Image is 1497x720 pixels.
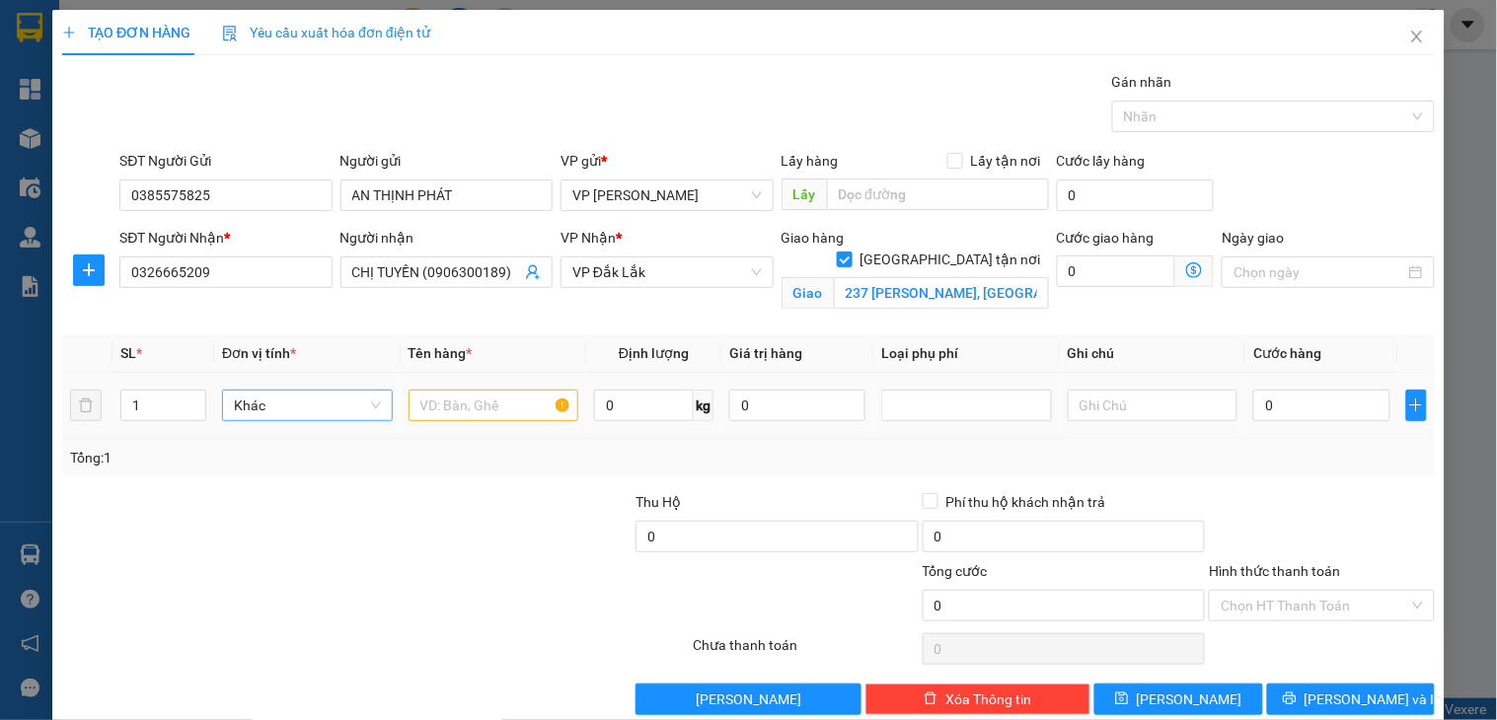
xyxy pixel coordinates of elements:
[636,494,681,510] span: Thu Hộ
[1186,262,1202,278] span: dollar-circle
[923,563,988,579] span: Tổng cước
[222,345,296,361] span: Đơn vị tính
[572,180,761,210] span: VP Hồ Chí Minh
[1057,255,1176,287] input: Cước giao hàng
[1253,345,1321,361] span: Cước hàng
[70,447,579,468] div: Tổng: 1
[1094,684,1262,715] button: save[PERSON_NAME]
[561,150,773,172] div: VP gửi
[1283,691,1297,707] span: printer
[782,153,839,169] span: Lấy hàng
[827,179,1049,210] input: Dọc đường
[409,345,473,361] span: Tên hàng
[963,150,1049,172] span: Lấy tận nơi
[782,230,845,246] span: Giao hàng
[619,345,689,361] span: Định lượng
[696,688,801,710] span: [PERSON_NAME]
[1060,334,1246,373] th: Ghi chú
[729,390,865,421] input: 0
[74,262,104,278] span: plus
[853,249,1049,270] span: [GEOGRAPHIC_DATA] tận nơi
[782,179,827,210] span: Lấy
[1137,688,1242,710] span: [PERSON_NAME]
[636,684,861,715] button: [PERSON_NAME]
[782,277,834,309] span: Giao
[1305,688,1443,710] span: [PERSON_NAME] và In
[691,634,920,669] div: Chưa thanh toán
[73,254,105,286] button: plus
[25,25,123,123] img: logo.jpg
[1234,261,1404,283] input: Ngày giao
[234,391,381,420] span: Khác
[938,491,1114,513] span: Phí thu hộ khách nhận trả
[62,25,190,40] span: TẠO ĐƠN HÀNG
[865,684,1090,715] button: deleteXóa Thông tin
[1057,230,1155,246] label: Cước giao hàng
[694,390,713,421] span: kg
[340,227,553,249] div: Người nhận
[222,26,238,41] img: icon
[525,264,541,280] span: user-add
[1209,563,1340,579] label: Hình thức thanh toán
[174,23,384,47] b: Hồng Đức Express
[222,25,430,40] span: Yêu cầu xuất hóa đơn điện tử
[1057,180,1215,211] input: Cước lấy hàng
[1267,684,1435,715] button: printer[PERSON_NAME] và In
[409,390,579,421] input: VD: Bàn, Ghế
[119,150,332,172] div: SĐT Người Gửi
[945,688,1031,710] span: Xóa Thông tin
[1406,390,1427,421] button: plus
[924,691,937,707] span: delete
[119,227,332,249] div: SĐT Người Nhận
[187,126,369,151] b: Phiếu giao hàng
[1407,397,1426,413] span: plus
[1057,153,1146,169] label: Cước lấy hàng
[70,390,102,421] button: delete
[340,150,553,172] div: Người gửi
[62,26,76,39] span: plus
[1112,74,1172,90] label: Gán nhãn
[729,345,802,361] span: Giá trị hàng
[1389,10,1445,65] button: Close
[110,98,448,122] li: Hotline: 0786454126
[120,345,136,361] span: SL
[834,277,1049,309] input: Giao tận nơi
[110,48,448,98] li: Tổng kho TTC [PERSON_NAME], Đường 10, [PERSON_NAME], Dĩ An
[1115,691,1129,707] span: save
[1409,29,1425,44] span: close
[1068,390,1238,421] input: Ghi Chú
[561,230,616,246] span: VP Nhận
[1222,230,1284,246] label: Ngày giao
[873,334,1060,373] th: Loại phụ phí
[572,257,761,287] span: VP Đắk Lắk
